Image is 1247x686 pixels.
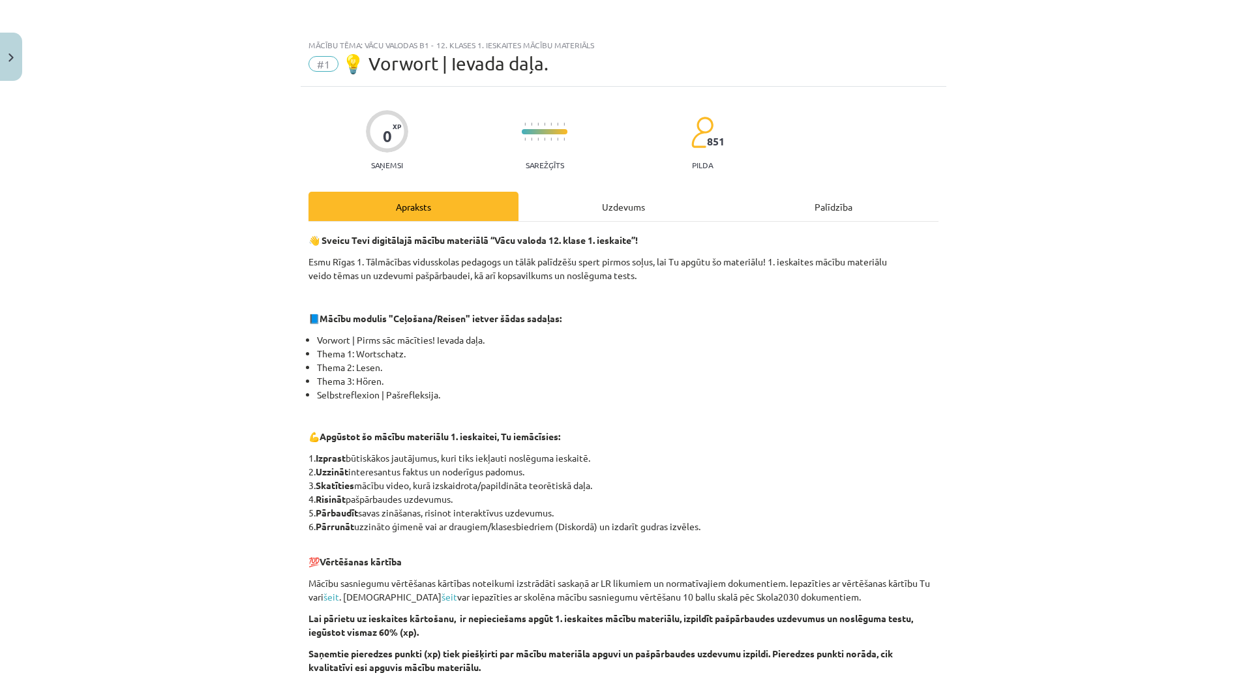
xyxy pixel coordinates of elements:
[544,123,545,126] img: icon-short-line-57e1e144782c952c97e751825c79c345078a6d821885a25fce030b3d8c18986b.svg
[531,123,532,126] img: icon-short-line-57e1e144782c952c97e751825c79c345078a6d821885a25fce030b3d8c18986b.svg
[308,541,939,569] p: 💯
[316,452,346,464] b: Izprast
[729,192,939,221] div: Palīdzība
[544,138,545,141] img: icon-short-line-57e1e144782c952c97e751825c79c345078a6d821885a25fce030b3d8c18986b.svg
[316,507,358,518] b: Pārbaudīt
[308,648,893,673] strong: Saņemtie pieredzes punkti (xp) tiek piešķirti par mācību materiāla apguvi un pašpārbaudes uzdevum...
[524,123,526,126] img: icon-short-line-57e1e144782c952c97e751825c79c345078a6d821885a25fce030b3d8c18986b.svg
[526,160,564,170] p: Sarežģīts
[308,234,638,246] strong: 👋 Sveicu Tevi digitālajā mācību materiālā “Vācu valoda 12. klase 1. ieskaite”!
[308,40,939,50] div: Mācību tēma: Vācu valodas b1 - 12. klases 1. ieskaites mācību materiāls
[550,123,552,126] img: icon-short-line-57e1e144782c952c97e751825c79c345078a6d821885a25fce030b3d8c18986b.svg
[317,361,939,374] li: Thema 2: Lesen.
[383,127,392,145] div: 0
[316,479,354,491] b: Skatīties
[442,591,457,603] a: šeit
[316,520,354,532] b: Pārrunāt
[8,53,14,62] img: icon-close-lesson-0947bae3869378f0d4975bcd49f059093ad1ed9edebbc8119c70593378902aed.svg
[316,466,348,477] b: Uzzināt
[308,612,913,638] strong: Lai pārietu uz ieskaites kārtošanu, ir nepieciešams apgūt 1. ieskaites mācību materiālu, izpildīt...
[563,123,565,126] img: icon-short-line-57e1e144782c952c97e751825c79c345078a6d821885a25fce030b3d8c18986b.svg
[317,333,939,347] li: Vorwort | Pirms sāc mācīties! Ievada daļa.
[320,430,560,442] b: Apgūstot šo mācību materiālu 1. ieskaitei, Tu iemācīsies:
[692,160,713,170] p: pilda
[320,312,562,324] strong: Mācību modulis "Ceļošana/Reisen" ietver šādas sadaļas:
[308,192,518,221] div: Apraksts
[317,347,939,361] li: Thema 1: Wortschatz.
[691,116,714,149] img: students-c634bb4e5e11cddfef0936a35e636f08e4e9abd3cc4e673bd6f9a4125e45ecb1.svg
[317,374,939,388] li: Thema 3: Hören.
[308,56,338,72] span: #1
[342,53,548,74] span: 💡 Vorwort | Ievada daļa.
[550,138,552,141] img: icon-short-line-57e1e144782c952c97e751825c79c345078a6d821885a25fce030b3d8c18986b.svg
[308,451,939,533] p: 1. būtiskākos jautājumus, kuri tiks iekļauti noslēguma ieskaitē. 2. interesantus faktus un noderī...
[366,160,408,170] p: Saņemsi
[557,123,558,126] img: icon-short-line-57e1e144782c952c97e751825c79c345078a6d821885a25fce030b3d8c18986b.svg
[393,123,401,130] span: XP
[537,123,539,126] img: icon-short-line-57e1e144782c952c97e751825c79c345078a6d821885a25fce030b3d8c18986b.svg
[308,430,939,443] p: 💪
[524,138,526,141] img: icon-short-line-57e1e144782c952c97e751825c79c345078a6d821885a25fce030b3d8c18986b.svg
[316,493,346,505] b: Risināt
[317,388,939,402] li: Selbstreflexion | Pašrefleksija.
[537,138,539,141] img: icon-short-line-57e1e144782c952c97e751825c79c345078a6d821885a25fce030b3d8c18986b.svg
[707,136,725,147] span: 851
[531,138,532,141] img: icon-short-line-57e1e144782c952c97e751825c79c345078a6d821885a25fce030b3d8c18986b.svg
[320,556,402,567] b: Vērtēšanas kārtība
[308,255,939,282] p: Esmu Rīgas 1. Tālmācības vidusskolas pedagogs un tālāk palīdzēšu spert pirmos soļus, lai Tu apgūt...
[323,591,339,603] a: šeit
[308,576,939,604] p: Mācību sasniegumu vērtēšanas kārtības noteikumi izstrādāti saskaņā ar LR likumiem un normatīvajie...
[308,312,939,325] p: 📘
[518,192,729,221] div: Uzdevums
[557,138,558,141] img: icon-short-line-57e1e144782c952c97e751825c79c345078a6d821885a25fce030b3d8c18986b.svg
[563,138,565,141] img: icon-short-line-57e1e144782c952c97e751825c79c345078a6d821885a25fce030b3d8c18986b.svg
